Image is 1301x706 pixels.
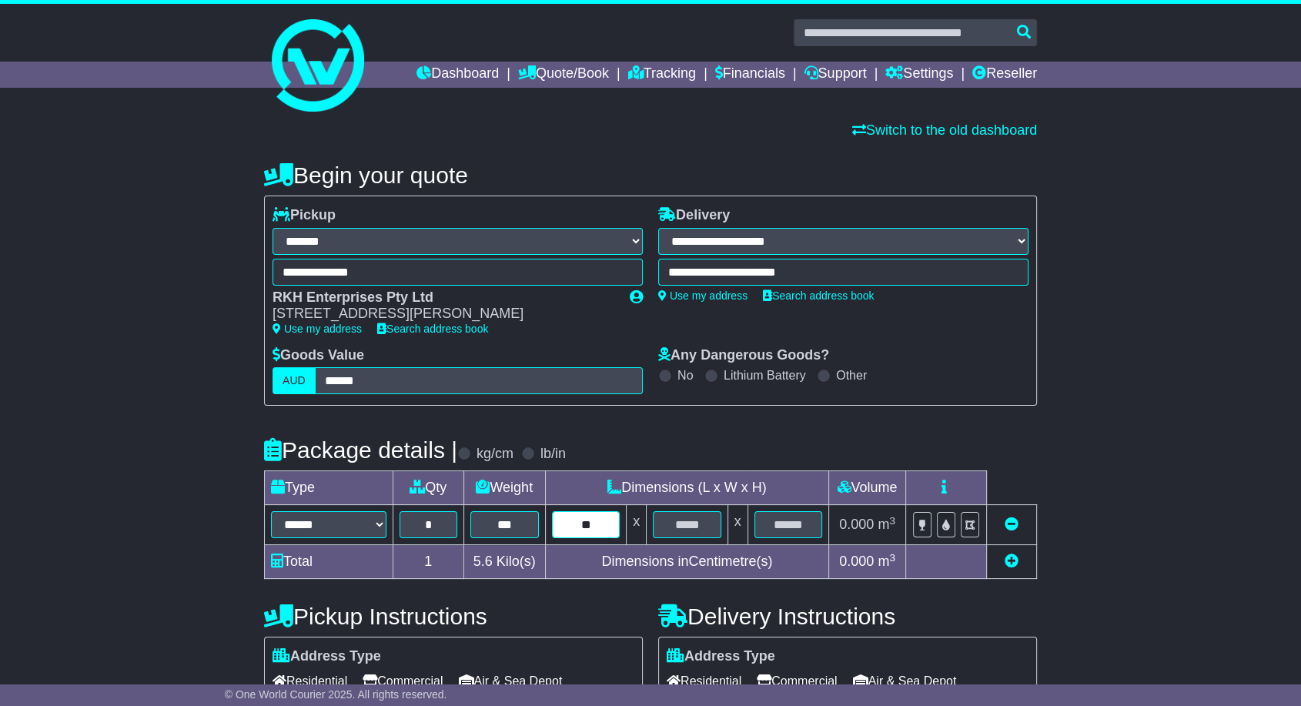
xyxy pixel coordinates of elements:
[715,62,785,88] a: Financials
[628,62,696,88] a: Tracking
[273,289,614,306] div: RKH Enterprises Pty Ltd
[724,368,806,383] label: Lithium Battery
[265,545,393,579] td: Total
[264,162,1037,188] h4: Begin your quote
[463,545,545,579] td: Kilo(s)
[627,505,647,545] td: x
[477,446,513,463] label: kg/cm
[658,289,747,302] a: Use my address
[836,368,867,383] label: Other
[889,515,895,527] sup: 3
[677,368,693,383] label: No
[763,289,874,302] a: Search address book
[852,122,1037,138] a: Switch to the old dashboard
[264,437,457,463] h4: Package details |
[839,517,874,532] span: 0.000
[757,669,837,693] span: Commercial
[416,62,499,88] a: Dashboard
[459,669,563,693] span: Air & Sea Depot
[393,545,464,579] td: 1
[889,552,895,564] sup: 3
[393,471,464,505] td: Qty
[518,62,609,88] a: Quote/Book
[667,669,741,693] span: Residential
[273,207,336,224] label: Pickup
[839,554,874,569] span: 0.000
[804,62,866,88] a: Support
[273,323,362,335] a: Use my address
[377,323,488,335] a: Search address book
[667,648,775,665] label: Address Type
[885,62,953,88] a: Settings
[878,517,895,532] span: m
[273,669,347,693] span: Residential
[972,62,1037,88] a: Reseller
[853,669,957,693] span: Air & Sea Depot
[273,306,614,323] div: [STREET_ADDRESS][PERSON_NAME]
[463,471,545,505] td: Weight
[363,669,443,693] span: Commercial
[1005,554,1018,569] a: Add new item
[540,446,566,463] label: lb/in
[545,471,828,505] td: Dimensions (L x W x H)
[658,207,730,224] label: Delivery
[265,471,393,505] td: Type
[727,505,747,545] td: x
[473,554,493,569] span: 5.6
[545,545,828,579] td: Dimensions in Centimetre(s)
[828,471,905,505] td: Volume
[273,347,364,364] label: Goods Value
[273,648,381,665] label: Address Type
[225,688,447,701] span: © One World Courier 2025. All rights reserved.
[658,347,829,364] label: Any Dangerous Goods?
[878,554,895,569] span: m
[264,604,643,629] h4: Pickup Instructions
[1005,517,1018,532] a: Remove this item
[273,367,316,394] label: AUD
[658,604,1037,629] h4: Delivery Instructions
